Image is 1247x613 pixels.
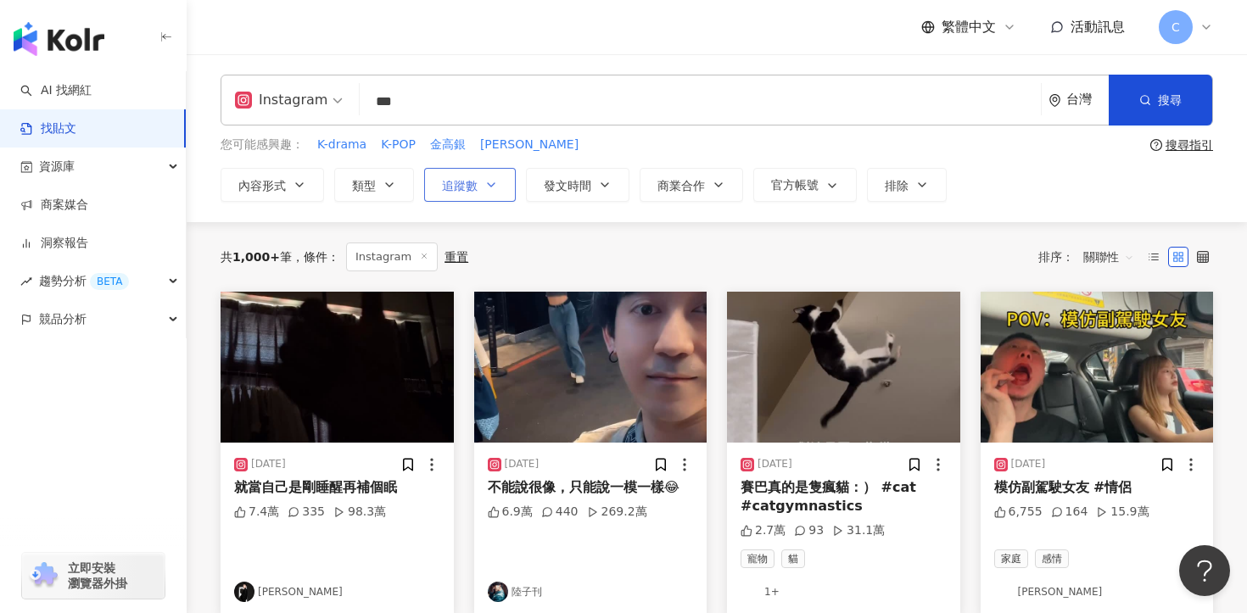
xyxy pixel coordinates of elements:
[994,478,1200,497] div: 模仿副駕駛女友 #情侶
[488,582,694,602] a: KOL Avatar陸子刊
[1035,549,1069,568] span: 感情
[381,137,416,153] span: K-POP
[20,120,76,137] a: 找貼文
[1066,92,1109,107] div: 台灣
[288,504,325,521] div: 335
[994,582,1015,602] img: KOL Avatar
[544,179,591,192] span: 發文時間
[526,168,629,202] button: 發文時間
[488,478,694,497] div: 不能說很像，只能說一模一樣😂
[981,292,1214,443] img: post-image
[352,179,376,192] span: 類型
[234,582,440,602] a: KOL Avatar[PERSON_NAME]
[994,504,1043,521] div: 6,755
[39,148,75,186] span: 資源庫
[221,137,304,153] span: 您可能感興趣：
[232,250,280,264] span: 1,000+
[488,582,508,602] img: KOL Avatar
[1096,504,1149,521] div: 15.9萬
[68,560,127,591] span: 立即安裝 瀏覽器外掛
[251,457,286,471] div: [DATE]
[587,504,647,521] div: 269.2萬
[1150,139,1162,151] span: question-circle
[333,504,386,521] div: 98.3萬
[221,250,292,264] div: 共 筆
[474,292,707,443] img: post-image
[424,168,516,202] button: 追蹤數
[316,136,367,154] button: K-drama
[445,250,468,264] div: 重置
[885,179,909,192] span: 排除
[994,582,1200,602] a: KOL Avatar[PERSON_NAME]
[1109,75,1212,125] button: 搜尋
[771,178,819,192] span: 官方帳號
[39,262,129,300] span: 趨勢分析
[234,504,279,521] div: 7.4萬
[657,179,705,192] span: 商業合作
[832,522,885,539] div: 31.1萬
[741,522,786,539] div: 2.7萬
[640,168,743,202] button: 商業合作
[1172,18,1180,36] span: C
[741,478,947,516] div: 賽巴真的是隻瘋貓：） #cat #catgymnastics
[317,137,366,153] span: K-drama
[488,504,533,521] div: 6.9萬
[221,168,324,202] button: 內容形式
[1048,94,1061,107] span: environment
[505,457,540,471] div: [DATE]
[741,582,761,602] img: KOL Avatar
[1038,243,1144,270] div: 排序：
[479,136,579,154] button: [PERSON_NAME]
[1166,138,1213,152] div: 搜尋指引
[234,582,254,602] img: KOL Avatar
[334,168,414,202] button: 類型
[20,197,88,214] a: 商案媒合
[1071,19,1125,35] span: 活動訊息
[1158,93,1182,107] span: 搜尋
[14,22,104,56] img: logo
[480,137,579,153] span: [PERSON_NAME]
[430,137,466,153] span: 金高銀
[27,562,60,589] img: chrome extension
[727,292,960,443] img: post-image
[1179,545,1230,596] iframe: Help Scout Beacon - Open
[942,18,996,36] span: 繁體中文
[22,553,165,599] a: chrome extension立即安裝 瀏覽器外掛
[1051,504,1088,521] div: 164
[442,179,478,192] span: 追蹤數
[741,582,947,602] a: KOL Avatar1+
[994,549,1028,568] span: 家庭
[39,300,87,338] span: 競品分析
[753,168,857,202] button: 官方帳號
[235,86,327,114] div: Instagram
[90,273,129,290] div: BETA
[346,242,438,271] span: Instagram
[20,276,32,287] span: rise
[429,136,467,154] button: 金高銀
[781,549,805,568] span: 貓
[794,522,824,539] div: 93
[1011,457,1046,471] div: [DATE]
[541,504,579,521] div: 440
[238,179,286,192] span: 內容形式
[234,478,440,497] div: 就當自己是剛睡醒再補個眠
[1083,243,1134,270] span: 關聯性
[20,235,88,252] a: 洞察報告
[741,549,774,568] span: 寵物
[758,457,792,471] div: [DATE]
[20,82,92,99] a: searchAI 找網紅
[292,250,339,264] span: 條件 ：
[867,168,947,202] button: 排除
[221,292,454,443] img: post-image
[380,136,417,154] button: K-POP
